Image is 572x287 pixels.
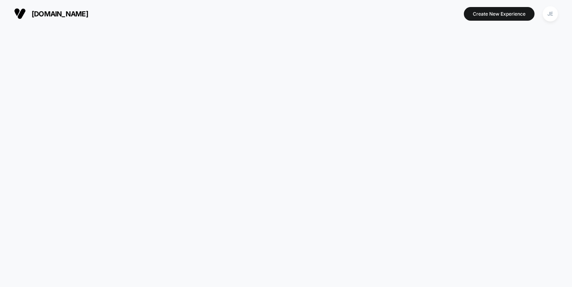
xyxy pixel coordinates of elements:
[32,10,88,18] span: [DOMAIN_NAME]
[540,6,560,22] button: JE
[14,8,26,20] img: Visually logo
[12,7,91,20] button: [DOMAIN_NAME]
[543,6,558,21] div: JE
[464,7,535,21] button: Create New Experience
